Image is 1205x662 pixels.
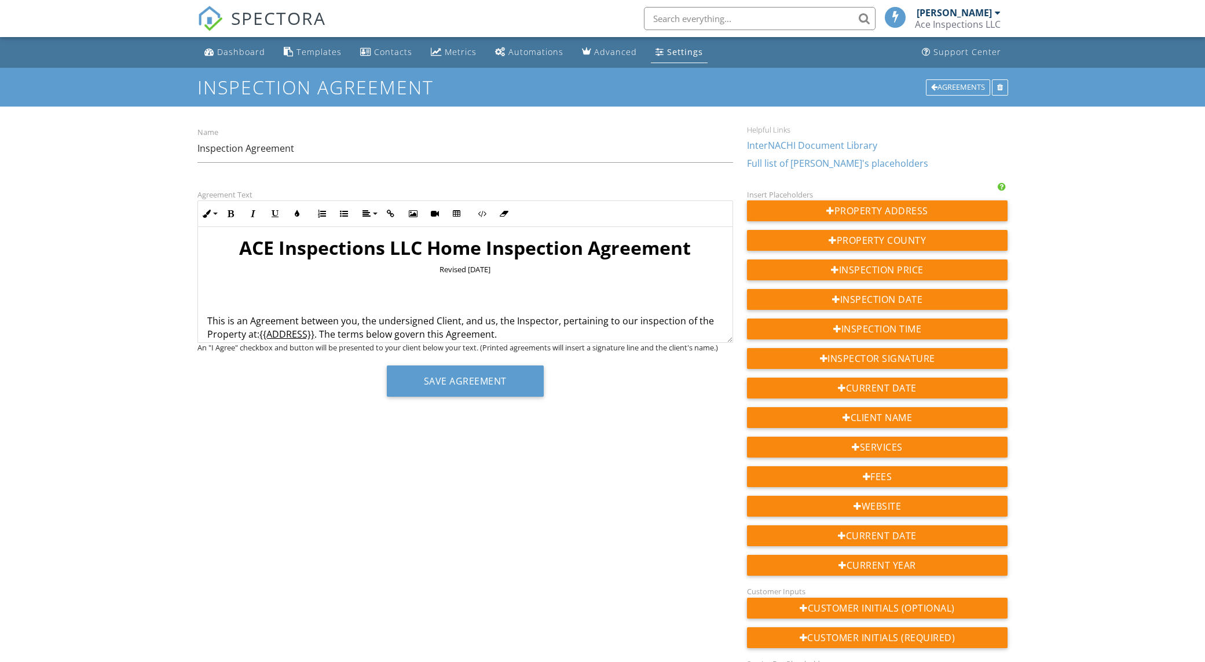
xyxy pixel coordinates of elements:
p: Revised [DATE] [207,264,723,275]
a: Full list of [PERSON_NAME]'s placeholders [747,157,928,170]
div: Inspection Date [747,289,1008,310]
div: Fees [747,466,1008,487]
a: InterNACHI Document Library [747,139,877,152]
a: Advanced [577,42,642,63]
div: Current Date [747,378,1008,398]
a: Settings [651,42,708,63]
div: An "I Agree" checkbox and button will be presented to your client below your text. (Printed agree... [197,343,733,352]
div: Settings [667,46,703,57]
button: Ordered List [311,203,333,225]
a: Agreements [926,81,992,92]
a: Metrics [426,42,481,63]
div: Support Center [933,46,1001,57]
h1: ACE Inspections LLC Home Inspection Agreement [207,236,723,259]
span: SPECTORA [231,6,326,30]
div: Services [747,437,1008,458]
button: Bold (Ctrl+B) [220,203,242,225]
h1: Inspection Agreement [197,77,1008,97]
a: Contacts [356,42,417,63]
div: Advanced [594,46,637,57]
div: Metrics [445,46,477,57]
a: Support Center [917,42,1006,63]
div: Contacts [374,46,412,57]
div: Templates [296,46,342,57]
div: Current Year [747,555,1008,576]
div: Customer Initials (Required) [747,627,1008,648]
button: Unordered List [333,203,355,225]
button: Colors [286,203,308,225]
div: Inspector Signature [747,348,1008,369]
a: Automations (Basic) [490,42,568,63]
button: Italic (Ctrl+I) [242,203,264,225]
div: Helpful Links [747,125,1008,134]
button: Clear Formatting [493,203,515,225]
button: Insert Link (Ctrl+K) [380,203,402,225]
div: Inspection Time [747,319,1008,339]
label: Customer Inputs [747,586,805,597]
div: Inspection Price [747,259,1008,280]
p: This is an Agreement between you, the undersigned Client, and us, the Inspector, pertaining to ou... [207,314,723,341]
button: Save Agreement [387,365,544,397]
div: Property Address [747,200,1008,221]
button: Insert Table [446,203,468,225]
button: Code View [471,203,493,225]
label: Agreement Text [197,189,252,200]
button: Align [358,203,380,225]
img: The Best Home Inspection Software - Spectora [197,6,223,31]
div: Current Date [747,525,1008,546]
a: Dashboard [200,42,270,63]
div: Client Name [747,407,1008,428]
input: Search everything... [644,7,876,30]
label: Name [197,127,218,138]
label: Insert Placeholders [747,189,813,200]
div: Property County [747,230,1008,251]
div: Website [747,496,1008,517]
div: Customer Initials (Optional) [747,598,1008,619]
div: Ace Inspections LLC [915,19,1001,30]
div: Automations [508,46,563,57]
button: Insert Image (Ctrl+P) [402,203,424,225]
a: Templates [279,42,346,63]
button: Insert Video [424,203,446,225]
button: Inline Style [198,203,220,225]
button: Underline (Ctrl+U) [264,203,286,225]
a: SPECTORA [197,16,326,40]
span: {{ADDRESS}} [259,328,314,341]
div: Agreements [926,79,990,96]
div: Dashboard [217,46,265,57]
div: [PERSON_NAME] [917,7,992,19]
